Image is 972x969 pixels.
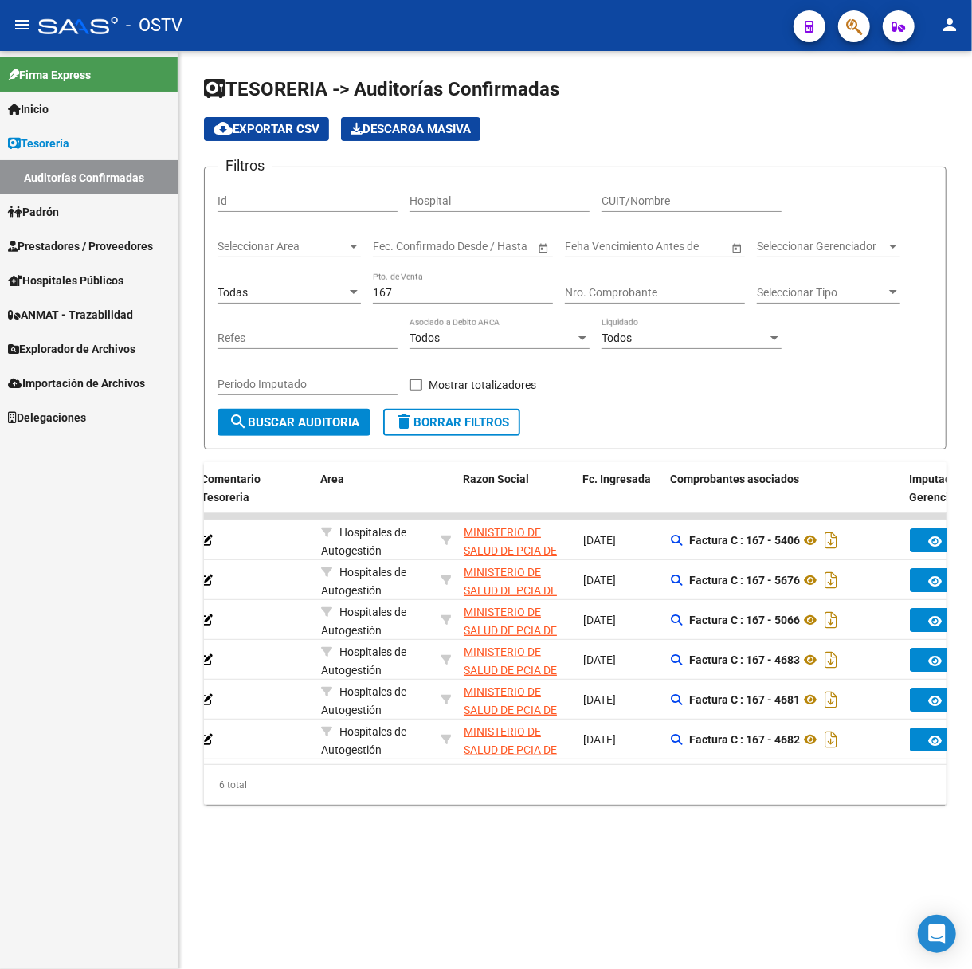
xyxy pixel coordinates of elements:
[321,606,406,637] span: Hospitales de Autogestión
[8,340,135,358] span: Explorador de Archivos
[909,473,972,504] span: Imputado Gerenciador
[689,534,800,547] strong: Factura C : 167 - 5406
[218,409,370,436] button: Buscar Auditoria
[464,563,570,597] div: - 30626983398
[8,66,91,84] span: Firma Express
[464,685,557,735] span: MINISTERIO DE SALUD DE PCIA DE BSAS
[583,653,616,666] span: [DATE]
[8,375,145,392] span: Importación de Archivos
[583,733,616,746] span: [DATE]
[689,614,800,626] strong: Factura C : 167 - 5066
[126,8,182,43] span: - OSTV
[728,239,745,256] button: Open calendar
[464,643,570,677] div: - 30626983398
[204,78,559,100] span: TESORERIA -> Auditorías Confirmadas
[457,462,576,515] datatable-header-cell: Razon Social
[8,409,86,426] span: Delegaciones
[321,526,406,557] span: Hospitales de Autogestión
[940,15,959,34] mat-icon: person
[583,534,616,547] span: [DATE]
[214,119,233,138] mat-icon: cloud_download
[13,15,32,34] mat-icon: menu
[464,566,557,615] span: MINISTERIO DE SALUD DE PCIA DE BSAS
[464,603,570,637] div: - 30626983398
[214,122,319,136] span: Exportar CSV
[689,653,800,666] strong: Factura C : 167 - 4683
[583,574,616,586] span: [DATE]
[8,135,69,152] span: Tesorería
[821,567,841,593] i: Descargar documento
[8,237,153,255] span: Prestadores / Proveedores
[918,915,956,953] div: Open Intercom Messenger
[194,462,314,515] datatable-header-cell: Comentario Tesoreria
[464,526,557,575] span: MINISTERIO DE SALUD DE PCIA DE BSAS
[689,693,800,706] strong: Factura C : 167 - 4681
[8,306,133,324] span: ANMAT - Trazabilidad
[464,524,570,557] div: - 30626983398
[218,286,248,299] span: Todas
[321,725,406,756] span: Hospitales de Autogestión
[394,415,509,430] span: Borrar Filtros
[464,725,557,775] span: MINISTERIO DE SALUD DE PCIA DE BSAS
[321,566,406,597] span: Hospitales de Autogestión
[321,645,406,677] span: Hospitales de Autogestión
[821,727,841,752] i: Descargar documento
[204,117,329,141] button: Exportar CSV
[689,733,800,746] strong: Factura C : 167 - 4682
[321,685,406,716] span: Hospitales de Autogestión
[229,412,248,431] mat-icon: search
[341,117,480,141] app-download-masive: Descarga masiva de comprobantes (adjuntos)
[8,272,123,289] span: Hospitales Públicos
[821,528,841,553] i: Descargar documento
[429,375,536,394] span: Mostrar totalizadores
[535,239,551,256] button: Open calendar
[445,240,523,253] input: Fecha fin
[583,693,616,706] span: [DATE]
[757,240,886,253] span: Seleccionar Gerenciador
[410,331,440,344] span: Todos
[8,203,59,221] span: Padrón
[204,765,947,805] div: 6 total
[670,473,799,485] span: Comprobantes asociados
[583,614,616,626] span: [DATE]
[464,683,570,716] div: - 30626983398
[463,473,529,485] span: Razon Social
[821,607,841,633] i: Descargar documento
[664,462,903,515] datatable-header-cell: Comprobantes asociados
[464,645,557,695] span: MINISTERIO DE SALUD DE PCIA DE BSAS
[383,409,520,436] button: Borrar Filtros
[394,412,413,431] mat-icon: delete
[351,122,471,136] span: Descarga Masiva
[201,473,261,504] span: Comentario Tesoreria
[464,723,570,756] div: - 30626983398
[576,462,664,515] datatable-header-cell: Fc. Ingresada
[218,240,347,253] span: Seleccionar Area
[689,574,800,586] strong: Factura C : 167 - 5676
[373,240,431,253] input: Fecha inicio
[582,473,651,485] span: Fc. Ingresada
[314,462,433,515] datatable-header-cell: Area
[821,647,841,673] i: Descargar documento
[320,473,344,485] span: Area
[341,117,480,141] button: Descarga Masiva
[602,331,632,344] span: Todos
[229,415,359,430] span: Buscar Auditoria
[8,100,49,118] span: Inicio
[757,286,886,300] span: Seleccionar Tipo
[464,606,557,655] span: MINISTERIO DE SALUD DE PCIA DE BSAS
[218,155,272,177] h3: Filtros
[821,687,841,712] i: Descargar documento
